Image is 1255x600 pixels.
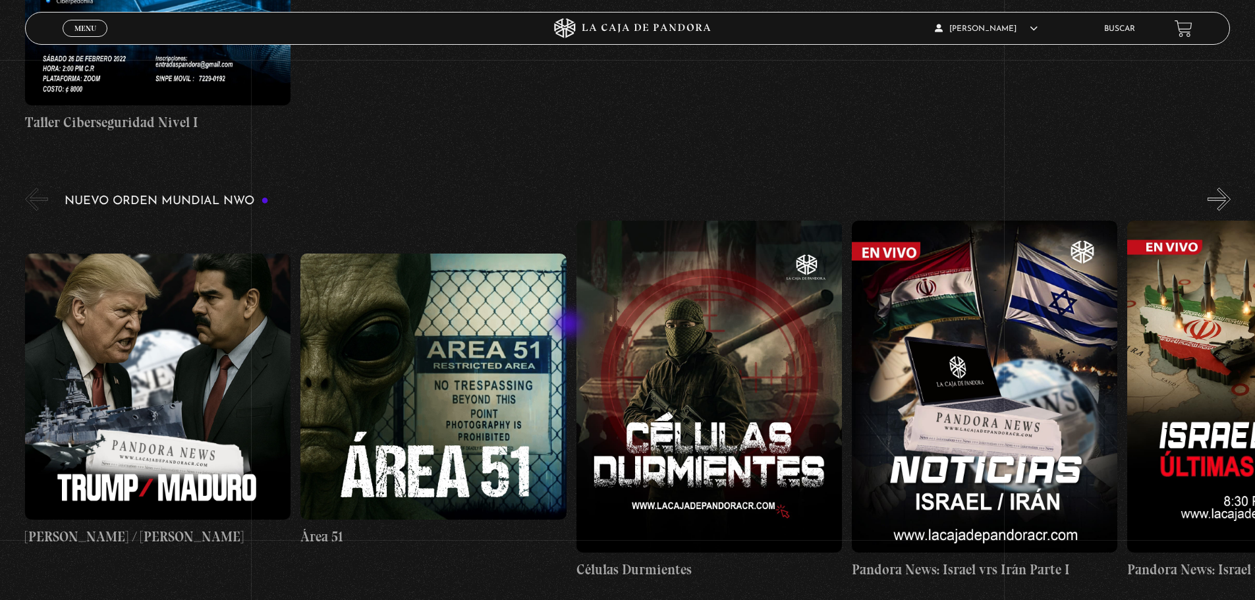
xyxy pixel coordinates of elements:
a: Buscar [1104,25,1135,33]
h4: Células Durmientes [576,559,842,580]
h4: Área 51 [300,526,566,547]
h3: Nuevo Orden Mundial NWO [65,195,269,207]
span: Cerrar [70,36,101,45]
h4: Pandora News: Israel vrs Irán Parte I [852,559,1117,580]
button: Previous [25,188,48,211]
h4: [PERSON_NAME] / [PERSON_NAME] [25,526,291,547]
a: Área 51 [300,221,566,580]
span: Menu [74,24,96,32]
h4: Taller Ciberseguridad Nivel I [25,112,291,133]
span: [PERSON_NAME] [935,25,1038,33]
a: [PERSON_NAME] / [PERSON_NAME] [25,221,291,580]
a: Células Durmientes [576,221,842,580]
a: View your shopping cart [1175,20,1192,38]
button: Next [1208,188,1231,211]
a: Pandora News: Israel vrs Irán Parte I [852,221,1117,580]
